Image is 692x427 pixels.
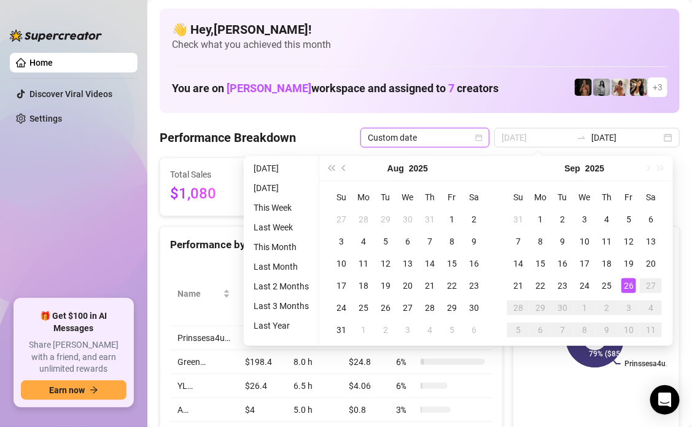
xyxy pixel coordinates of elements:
td: 2025-09-05 [441,319,463,341]
td: 2025-10-05 [507,319,529,341]
div: 30 [555,300,570,315]
div: 9 [467,234,481,249]
td: 2025-08-12 [375,253,397,275]
span: 7 [448,82,454,95]
li: Last 3 Months [249,299,314,313]
td: 2025-07-28 [352,208,375,230]
div: 4 [599,212,614,227]
div: 14 [511,256,526,271]
td: 2025-10-02 [596,297,618,319]
div: 23 [555,278,570,293]
div: 16 [555,256,570,271]
td: 2025-08-15 [441,253,463,275]
h4: 👋 Hey, [PERSON_NAME] ! [172,21,667,38]
span: 3 % [396,403,416,417]
td: 2025-09-12 [618,230,640,253]
td: 2025-08-21 [419,275,441,297]
li: Last 2 Months [249,279,314,294]
td: $4 [238,398,286,422]
span: to [577,133,586,143]
span: Custom date [368,128,482,147]
div: 8 [533,234,548,249]
td: 2025-08-16 [463,253,485,275]
div: 29 [445,300,459,315]
div: 20 [400,278,415,293]
td: 2025-09-05 [618,208,640,230]
div: 3 [577,212,592,227]
div: 28 [422,300,437,315]
td: 2025-09-01 [352,319,375,341]
button: Choose a year [409,156,428,181]
th: Total Sales & Tips [238,262,286,326]
div: 10 [577,234,592,249]
div: 30 [467,300,481,315]
td: 2025-09-10 [573,230,596,253]
div: 24 [334,300,349,315]
span: 6 % [396,379,416,393]
div: 18 [599,256,614,271]
th: Fr [441,186,463,208]
td: $4.06 [341,374,389,398]
div: 21 [422,278,437,293]
td: 2025-08-26 [375,297,397,319]
td: 2025-08-23 [463,275,485,297]
img: A [593,79,610,96]
li: [DATE] [249,181,314,195]
div: 26 [621,278,636,293]
td: 2025-08-28 [419,297,441,319]
td: 2025-08-29 [441,297,463,319]
td: 2025-09-02 [375,319,397,341]
td: 2025-08-11 [352,253,375,275]
td: 2025-10-11 [640,319,662,341]
td: 2025-09-18 [596,253,618,275]
td: 2025-08-31 [330,319,352,341]
td: 2025-08-09 [463,230,485,253]
td: 2025-08-17 [330,275,352,297]
img: AD [630,79,647,96]
div: 1 [533,212,548,227]
td: 2025-08-31 [507,208,529,230]
div: 19 [378,278,393,293]
div: 26 [378,300,393,315]
td: 2025-09-04 [596,208,618,230]
span: Check what you achieved this month [172,38,667,52]
th: Sa [463,186,485,208]
img: D [575,79,592,96]
div: 5 [378,234,393,249]
td: 2025-08-07 [419,230,441,253]
div: 7 [422,234,437,249]
th: Su [330,186,352,208]
td: 2025-09-22 [529,275,551,297]
td: 2025-10-06 [529,319,551,341]
td: 2025-08-04 [352,230,375,253]
td: 2025-09-11 [596,230,618,253]
div: 10 [621,323,636,337]
div: 29 [378,212,393,227]
span: arrow-right [90,386,98,394]
button: Earn nowarrow-right [21,380,126,400]
td: 2025-08-06 [397,230,419,253]
span: calendar [475,134,483,141]
td: 2025-09-16 [551,253,573,275]
div: 1 [445,212,459,227]
td: 2025-08-22 [441,275,463,297]
div: 5 [445,323,459,337]
div: 24 [577,278,592,293]
input: End date [591,131,661,144]
td: 2025-09-23 [551,275,573,297]
span: 6 % [396,355,416,369]
td: 2025-09-13 [640,230,662,253]
div: 10 [334,256,349,271]
td: 2025-08-05 [375,230,397,253]
div: 14 [422,256,437,271]
input: Start date [502,131,572,144]
td: 2025-08-02 [463,208,485,230]
td: 2025-07-27 [330,208,352,230]
div: 11 [599,234,614,249]
span: + 3 [653,80,663,94]
td: 2025-08-13 [397,253,419,275]
td: $24.8 [341,350,389,374]
div: 27 [334,212,349,227]
td: $26.4 [238,374,286,398]
div: 17 [577,256,592,271]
